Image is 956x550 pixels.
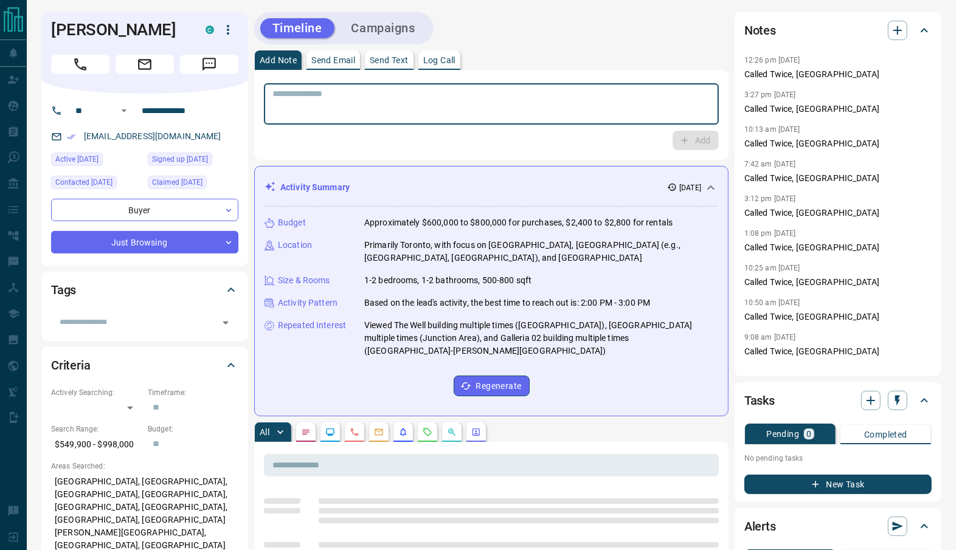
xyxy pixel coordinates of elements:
[117,103,131,118] button: Open
[51,176,142,193] div: Tue May 20 2025
[744,345,932,358] p: Called Twice, [GEOGRAPHIC_DATA]
[744,103,932,115] p: Called Twice, [GEOGRAPHIC_DATA]
[152,153,208,165] span: Signed up [DATE]
[260,56,297,64] p: Add Note
[364,274,532,287] p: 1-2 bedrooms, 1-2 bathrooms, 500-800 sqft
[278,297,338,309] p: Activity Pattern
[148,424,238,435] p: Budget:
[744,449,932,467] p: No pending tasks
[51,351,238,380] div: Criteria
[148,176,238,193] div: Tue May 20 2025
[278,216,306,229] p: Budget
[744,276,932,289] p: Called Twice, [GEOGRAPHIC_DATA]
[280,181,350,194] p: Activity Summary
[744,16,932,45] div: Notes
[217,314,234,331] button: Open
[744,68,932,81] p: Called Twice, [GEOGRAPHIC_DATA]
[278,239,312,252] p: Location
[301,427,311,437] svg: Notes
[744,475,932,494] button: New Task
[67,132,75,141] svg: Email Verified
[260,428,269,436] p: All
[311,56,355,64] p: Send Email
[148,153,238,170] div: Mon May 19 2025
[180,55,238,74] span: Message
[339,18,428,38] button: Campaigns
[350,427,359,437] svg: Calls
[744,160,796,168] p: 7:42 am [DATE]
[364,216,673,229] p: Approximately $600,000 to $800,000 for purchases, $2,400 to $2,800 for rentals
[864,430,907,439] p: Completed
[744,368,796,376] p: 3:06 pm [DATE]
[744,311,932,323] p: Called Twice, [GEOGRAPHIC_DATA]
[51,356,91,375] h2: Criteria
[364,297,650,309] p: Based on the lead's activity, the best time to reach out is: 2:00 PM - 3:00 PM
[51,153,142,170] div: Wed Aug 20 2025
[398,427,408,437] svg: Listing Alerts
[55,176,113,188] span: Contacted [DATE]
[744,241,932,254] p: Called Twice, [GEOGRAPHIC_DATA]
[744,517,776,536] h2: Alerts
[766,430,799,438] p: Pending
[152,176,203,188] span: Claimed [DATE]
[744,91,796,99] p: 3:27 pm [DATE]
[84,131,221,141] a: [EMAIL_ADDRESS][DOMAIN_NAME]
[51,199,238,221] div: Buyer
[364,239,718,264] p: Primarily Toronto, with focus on [GEOGRAPHIC_DATA], [GEOGRAPHIC_DATA] (e.g., [GEOGRAPHIC_DATA], [...
[744,512,932,541] div: Alerts
[744,194,796,203] p: 3:12 pm [DATE]
[471,427,481,437] svg: Agent Actions
[51,20,187,40] h1: [PERSON_NAME]
[51,275,238,304] div: Tags
[679,182,701,193] p: [DATE]
[423,427,432,437] svg: Requests
[51,280,76,300] h2: Tags
[454,376,530,396] button: Regenerate
[744,207,932,219] p: Called Twice, [GEOGRAPHIC_DATA]
[744,56,800,64] p: 12:26 pm [DATE]
[744,333,796,342] p: 9:08 am [DATE]
[51,435,142,455] p: $549,900 - $998,000
[51,55,109,74] span: Call
[374,427,384,437] svg: Emails
[744,172,932,185] p: Called Twice, [GEOGRAPHIC_DATA]
[265,176,718,199] div: Activity Summary[DATE]
[370,56,409,64] p: Send Text
[744,21,776,40] h2: Notes
[51,231,238,253] div: Just Browsing
[51,387,142,398] p: Actively Searching:
[744,386,932,415] div: Tasks
[744,125,800,134] p: 10:13 am [DATE]
[206,26,214,34] div: condos.ca
[55,153,99,165] span: Active [DATE]
[51,461,238,472] p: Areas Searched:
[744,391,775,410] h2: Tasks
[51,424,142,435] p: Search Range:
[806,430,811,438] p: 0
[447,427,457,437] svg: Opportunities
[364,319,718,357] p: Viewed The Well building multiple times ([GEOGRAPHIC_DATA]), [GEOGRAPHIC_DATA] multiple times (Ju...
[148,387,238,398] p: Timeframe:
[116,55,174,74] span: Email
[278,274,330,287] p: Size & Rooms
[423,56,455,64] p: Log Call
[325,427,335,437] svg: Lead Browsing Activity
[744,264,800,272] p: 10:25 am [DATE]
[278,319,346,332] p: Repeated Interest
[744,298,800,307] p: 10:50 am [DATE]
[744,229,796,238] p: 1:08 pm [DATE]
[260,18,334,38] button: Timeline
[744,137,932,150] p: Called Twice, [GEOGRAPHIC_DATA]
